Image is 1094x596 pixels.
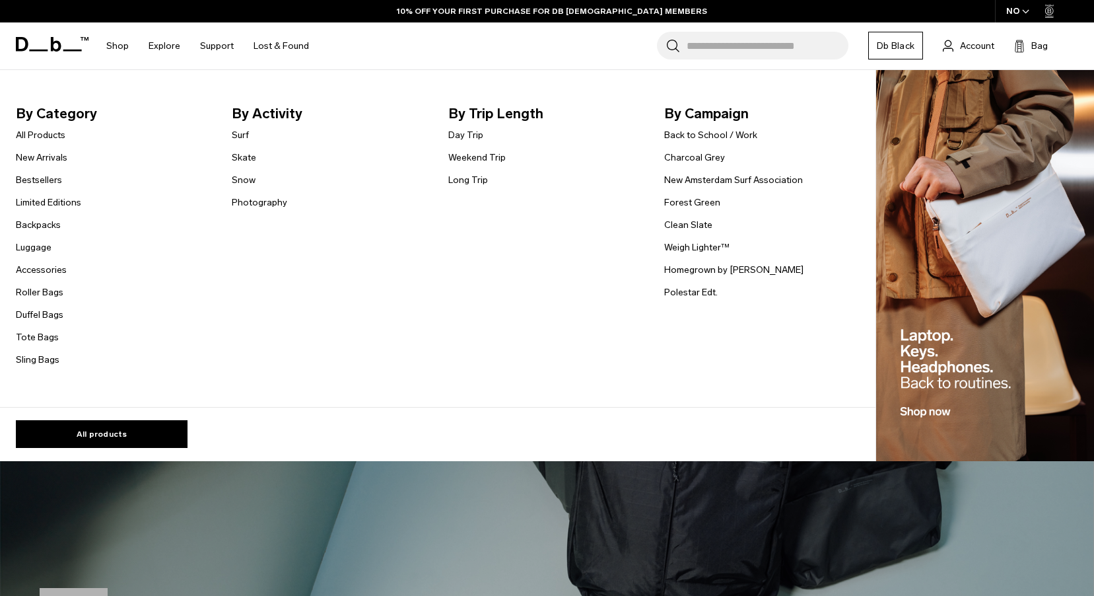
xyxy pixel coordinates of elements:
[16,196,81,209] a: Limited Editions
[868,32,923,59] a: Db Black
[232,128,249,142] a: Surf
[16,173,62,187] a: Bestsellers
[16,353,59,367] a: Sling Bags
[16,218,61,232] a: Backpacks
[1014,38,1048,54] button: Bag
[16,263,67,277] a: Accessories
[16,241,51,254] a: Luggage
[876,70,1094,462] img: Db
[16,128,65,142] a: All Products
[664,285,718,299] a: Polestar Edt.
[232,173,256,187] a: Snow
[664,196,720,209] a: Forest Green
[149,22,180,69] a: Explore
[232,103,427,124] span: By Activity
[106,22,129,69] a: Shop
[254,22,309,69] a: Lost & Found
[16,330,59,344] a: Tote Bags
[664,173,803,187] a: New Amsterdam Surf Association
[200,22,234,69] a: Support
[16,103,211,124] span: By Category
[664,151,725,165] a: Charcoal Grey
[1031,39,1048,53] span: Bag
[960,39,994,53] span: Account
[448,103,643,124] span: By Trip Length
[664,263,803,277] a: Homegrown by [PERSON_NAME]
[16,151,67,165] a: New Arrivals
[664,103,859,124] span: By Campaign
[397,5,707,17] a: 10% OFF YOUR FIRST PURCHASE FOR DB [DEMOGRAPHIC_DATA] MEMBERS
[232,196,287,209] a: Photography
[664,218,712,232] a: Clean Slate
[448,151,506,165] a: Weekend Trip
[448,173,488,187] a: Long Trip
[16,308,63,322] a: Duffel Bags
[16,420,188,448] a: All products
[96,22,319,69] nav: Main Navigation
[448,128,483,142] a: Day Trip
[16,285,63,299] a: Roller Bags
[664,241,730,254] a: Weigh Lighter™
[943,38,994,54] a: Account
[232,151,256,165] a: Skate
[664,128,757,142] a: Back to School / Work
